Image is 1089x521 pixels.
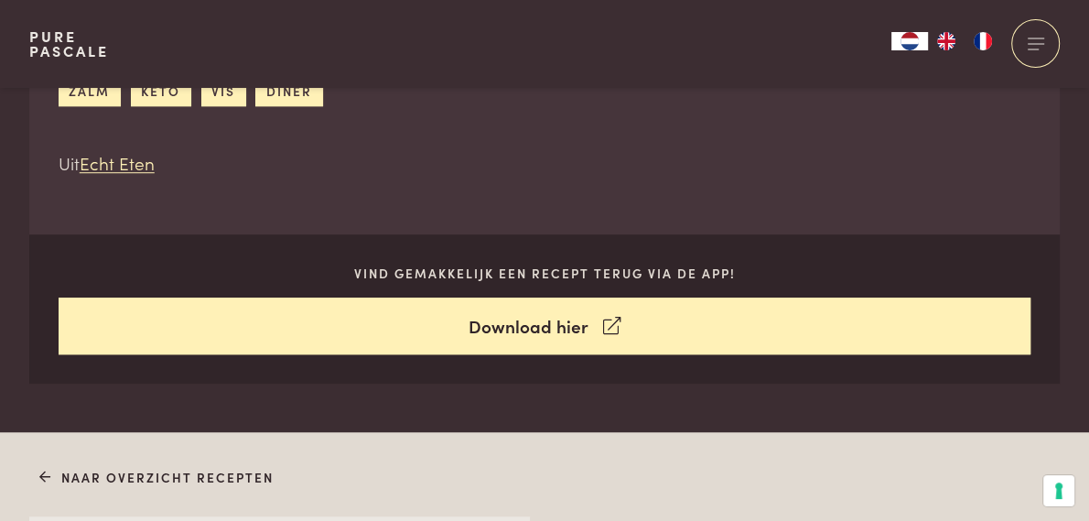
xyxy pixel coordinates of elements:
a: PurePascale [29,29,109,59]
a: keto [131,75,191,105]
a: Naar overzicht recepten [39,468,275,487]
a: diner [255,75,322,105]
a: EN [928,32,965,50]
a: Echt Eten [80,150,155,175]
a: NL [891,32,928,50]
button: Uw voorkeuren voor toestemming voor trackingtechnologieën [1043,475,1074,506]
a: zalm [59,75,121,105]
div: Language [891,32,928,50]
p: Vind gemakkelijk een recept terug via de app! [59,264,1031,283]
a: Download hier [59,298,1031,355]
a: vis [201,75,246,105]
ul: Language list [928,32,1001,50]
aside: Language selected: Nederlands [891,32,1001,50]
a: FR [965,32,1001,50]
p: Uit [59,150,700,177]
